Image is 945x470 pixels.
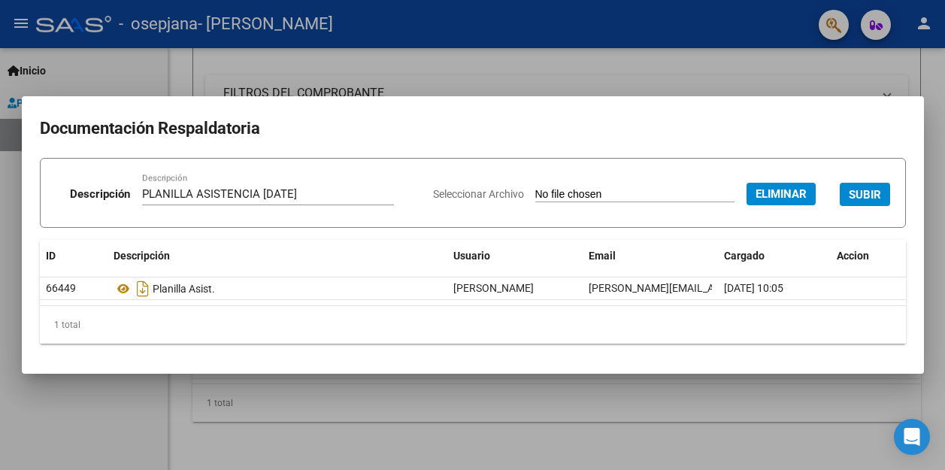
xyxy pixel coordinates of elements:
span: Email [589,250,616,262]
button: Eliminar [747,183,816,205]
span: [PERSON_NAME] [453,282,534,294]
h2: Documentación Respaldatoria [40,114,906,143]
div: 1 total [40,306,906,344]
span: 66449 [46,282,76,294]
datatable-header-cell: Descripción [108,240,447,272]
div: Planilla Asist. [114,277,441,301]
span: [DATE] 10:05 [724,282,783,294]
span: Cargado [724,250,765,262]
span: SUBIR [849,188,881,202]
span: ID [46,250,56,262]
span: Accion [837,250,869,262]
span: Usuario [453,250,490,262]
datatable-header-cell: Cargado [718,240,831,272]
datatable-header-cell: Usuario [447,240,583,272]
div: Open Intercom Messenger [894,419,930,455]
datatable-header-cell: ID [40,240,108,272]
i: Descargar documento [133,277,153,301]
datatable-header-cell: Email [583,240,718,272]
p: Descripción [70,186,130,203]
span: Eliminar [756,187,807,201]
span: Seleccionar Archivo [433,188,524,200]
span: [PERSON_NAME][EMAIL_ADDRESS][DOMAIN_NAME] [589,282,836,294]
span: Descripción [114,250,170,262]
button: SUBIR [840,183,890,206]
datatable-header-cell: Accion [831,240,906,272]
